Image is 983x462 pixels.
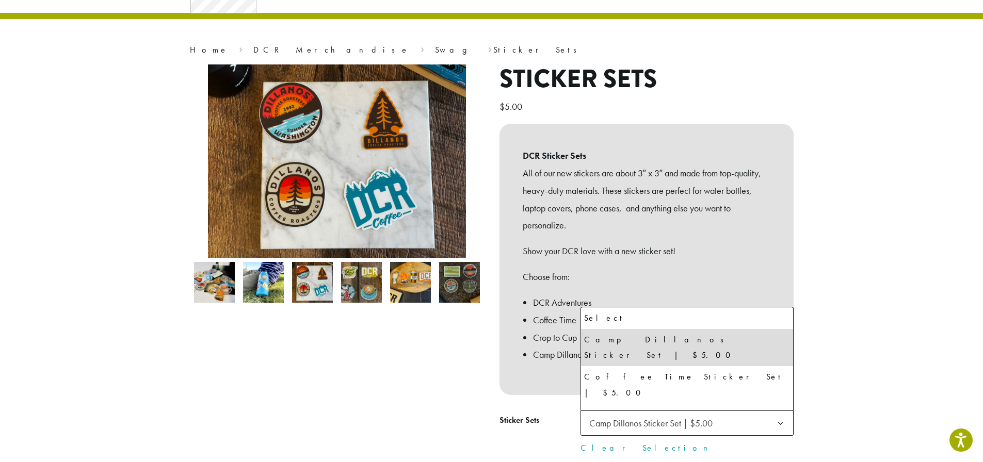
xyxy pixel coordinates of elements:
img: Sticker Sets - Image 3 [292,262,333,303]
a: Swag [435,44,477,55]
b: DCR Sticker Sets [523,147,770,164]
p: Show your DCR love with a new sticker set! [523,242,770,260]
a: DCR Merchandise [253,44,409,55]
p: All of our new stickers are about 3″ x 3″ and made from top-quality, heavy-duty materials. These ... [523,164,770,234]
img: Sticker Sets [194,262,235,303]
img: Sticker Sets - Image 2 [243,262,284,303]
span: › [421,40,424,56]
span: Camp Dillanos Sticker Set | $5.00 [581,410,794,436]
a: Clear Selection [581,442,794,454]
span: › [239,40,243,56]
div: Crop to Cup Sticker Set | $5.00 [584,407,790,438]
img: Sticker Sets - Image 6 [439,262,480,303]
img: Sticker Sets - Image 5 [390,262,431,303]
li: DCR Adventures [533,294,770,311]
p: Choose from: [523,268,770,286]
label: Sticker Sets [499,413,581,428]
span: Camp Dillanos Sticker Set | $5.00 [589,417,713,429]
img: Sticker Sets - Image 4 [341,262,382,303]
li: Camp Dillanos [533,346,770,364]
div: Camp Dillanos Sticker Set | $5.00 [584,332,790,363]
li: Coffee Time [533,311,770,329]
span: › [488,40,492,56]
li: Select [581,307,793,329]
span: $ [499,101,505,112]
nav: Breadcrumb [190,44,794,56]
li: Crop to Cup [533,329,770,346]
a: Home [190,44,228,55]
h1: Sticker Sets [499,64,794,94]
bdi: 5.00 [499,101,525,112]
div: Coffee Time Sticker Set | $5.00 [584,369,790,400]
span: Camp Dillanos Sticker Set | $5.00 [585,413,723,433]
